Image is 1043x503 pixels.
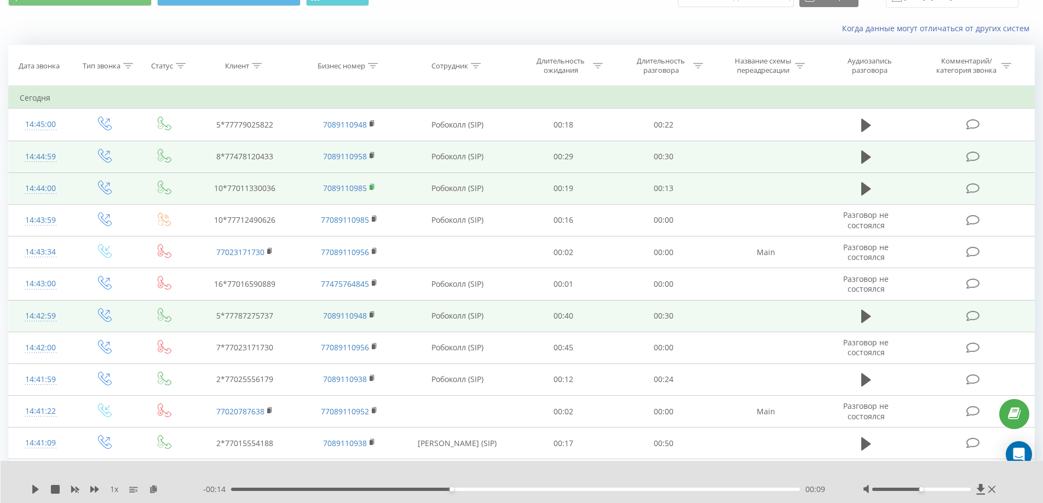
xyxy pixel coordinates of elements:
div: Аудиозапись разговора [834,56,905,75]
td: 00:30 [614,300,714,332]
div: 14:43:34 [20,241,62,263]
span: - 00:14 [203,484,231,495]
div: 14:44:59 [20,146,62,167]
a: 7089110938 [323,374,367,384]
td: 2*77025556179 [193,363,297,395]
td: 10*77011330036 [193,172,297,204]
div: Accessibility label [919,487,924,492]
span: 1 x [110,484,118,495]
td: Робоколл (SIP) [401,141,514,172]
a: 7089110948 [323,119,367,130]
span: Разговор не состоялся [843,337,889,357]
a: 7089110938 [323,438,367,448]
a: 7089110985 [323,183,367,193]
td: 2*77015554188 [193,427,297,459]
div: Open Intercom Messenger [1006,441,1032,467]
div: Сотрудник [431,61,468,71]
td: 00:50 [614,427,714,459]
span: Разговор не состоялся [843,242,889,262]
div: 14:45:00 [20,114,62,135]
td: 5*77779025822 [193,109,297,141]
td: 00:19 [514,172,614,204]
td: 00:29 [614,459,714,491]
td: Робоколл (SIP) [401,172,514,204]
td: 00:30 [614,141,714,172]
a: 7089110948 [323,310,367,321]
a: 77475764845 [321,279,369,289]
div: 14:42:00 [20,337,62,359]
td: 00:18 [514,109,614,141]
td: Робоколл (SIP) [401,204,514,236]
td: 16*77016590889 [193,268,297,300]
a: 7089110958 [323,151,367,161]
td: Main [713,396,817,427]
td: 7*77023171730 [193,332,297,363]
td: 00:13 [614,172,714,204]
td: Робоколл (SIP) [401,459,514,491]
a: 77089110956 [321,247,369,257]
div: 14:41:22 [20,401,62,422]
td: 00:17 [514,427,614,459]
a: Когда данные могут отличаться от других систем [842,23,1035,33]
div: 14:43:00 [20,273,62,294]
div: 14:44:00 [20,178,62,199]
a: 77023171730 [216,247,264,257]
span: 00:09 [805,484,825,495]
td: Робоколл (SIP) [401,268,514,300]
td: 10*77712490626 [193,204,297,236]
td: Main [713,236,817,268]
span: Разговор не состоялся [843,274,889,294]
div: Accessibility label [450,487,454,492]
td: 5*77787275737 [193,300,297,332]
div: Клиент [225,61,249,71]
div: Тип звонка [83,61,120,71]
div: Длительность разговора [632,56,690,75]
td: 8*77478120433 [193,141,297,172]
td: 00:24 [614,363,714,395]
td: 00:00 [614,236,714,268]
td: 00:17 [514,459,614,491]
td: 00:00 [614,332,714,363]
td: 00:45 [514,332,614,363]
a: 77089110985 [321,215,369,225]
div: 14:41:59 [20,369,62,390]
td: 00:00 [614,396,714,427]
td: 00:02 [514,236,614,268]
td: 10*77024618237 [193,459,297,491]
a: 77089110952 [321,406,369,417]
td: 00:00 [614,204,714,236]
div: 14:42:59 [20,305,62,327]
td: 00:00 [614,268,714,300]
td: Робоколл (SIP) [401,332,514,363]
span: Разговор не состоялся [843,401,889,421]
td: 00:40 [514,300,614,332]
td: Робоколл (SIP) [401,300,514,332]
div: Длительность ожидания [532,56,590,75]
td: Робоколл (SIP) [401,363,514,395]
td: 00:02 [514,396,614,427]
td: 00:22 [614,109,714,141]
div: Статус [151,61,173,71]
td: 00:16 [514,204,614,236]
td: 00:29 [514,141,614,172]
div: Название схемы переадресации [734,56,792,75]
div: 14:41:09 [20,432,62,454]
td: Робоколл (SIP) [401,109,514,141]
div: Комментарий/категория звонка [935,56,999,75]
div: Бизнес номер [318,61,365,71]
a: 77089110956 [321,342,369,352]
span: Разговор не состоялся [843,210,889,230]
a: 77020787638 [216,406,264,417]
td: [PERSON_NAME] (SIP) [401,427,514,459]
td: 00:12 [514,363,614,395]
td: Сегодня [9,87,1035,109]
td: 00:01 [514,268,614,300]
div: Дата звонка [19,61,60,71]
div: 14:43:59 [20,210,62,231]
